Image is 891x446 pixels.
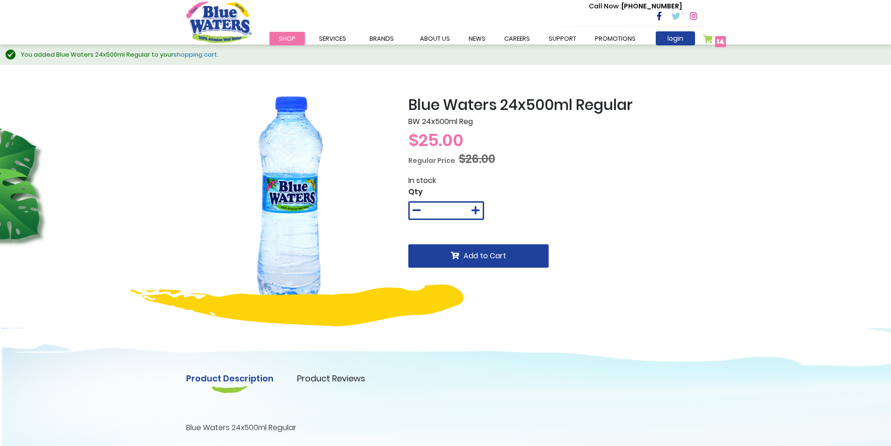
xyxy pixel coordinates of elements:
a: login [656,31,695,45]
a: News [459,32,495,45]
span: Qty [408,186,423,197]
p: [PHONE_NUMBER] [589,1,682,11]
a: shopping cart [174,50,217,59]
span: Brands [369,34,394,43]
div: You added Blue Waters 24x500ml Regular to your . [21,50,882,59]
span: $26.00 [459,151,495,167]
a: about us [411,32,459,45]
a: store logo [186,1,252,43]
button: Add to Cart [408,244,549,268]
span: Shop [279,34,296,43]
span: Services [319,34,346,43]
span: 14 [717,37,724,46]
span: Add to Cart [464,250,506,261]
p: Blue Waters 24x500ml Regular [186,422,705,433]
a: careers [495,32,539,45]
a: Product Description [186,372,274,385]
a: 14 [703,35,726,48]
span: Regular Price [408,156,455,165]
img: yellow-design.png [131,285,464,326]
p: BW 24x500ml Reg [408,116,705,127]
img: Blue_Waters_24x500ml_Regular_1_4.png [186,96,394,304]
a: Product Reviews [297,372,365,385]
span: Call Now : [589,1,622,11]
a: Promotions [586,32,645,45]
span: $25.00 [408,128,464,152]
a: support [539,32,586,45]
h2: Blue Waters 24x500ml Regular [408,96,705,114]
span: In stock [408,175,436,186]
